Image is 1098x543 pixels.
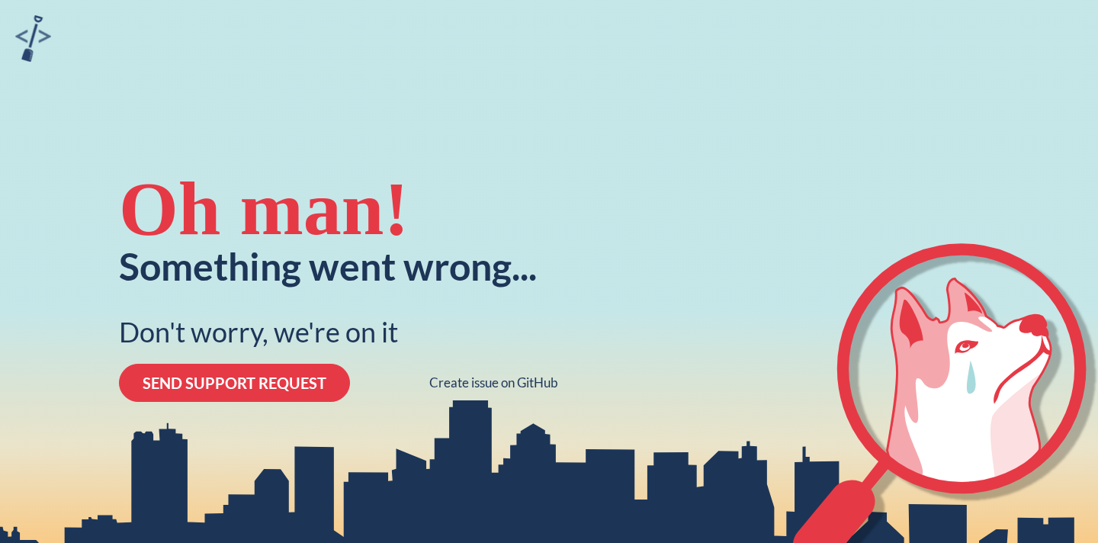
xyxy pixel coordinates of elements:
[119,316,398,349] div: Don't worry, we're on it
[119,171,409,247] div: Oh man!
[15,15,51,62] img: sandbox logo
[119,364,350,402] button: SEND SUPPORT REQUEST
[15,15,51,66] a: sandbox logo
[119,247,537,285] div: Something went wrong...
[429,375,558,390] a: Create issue on GitHub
